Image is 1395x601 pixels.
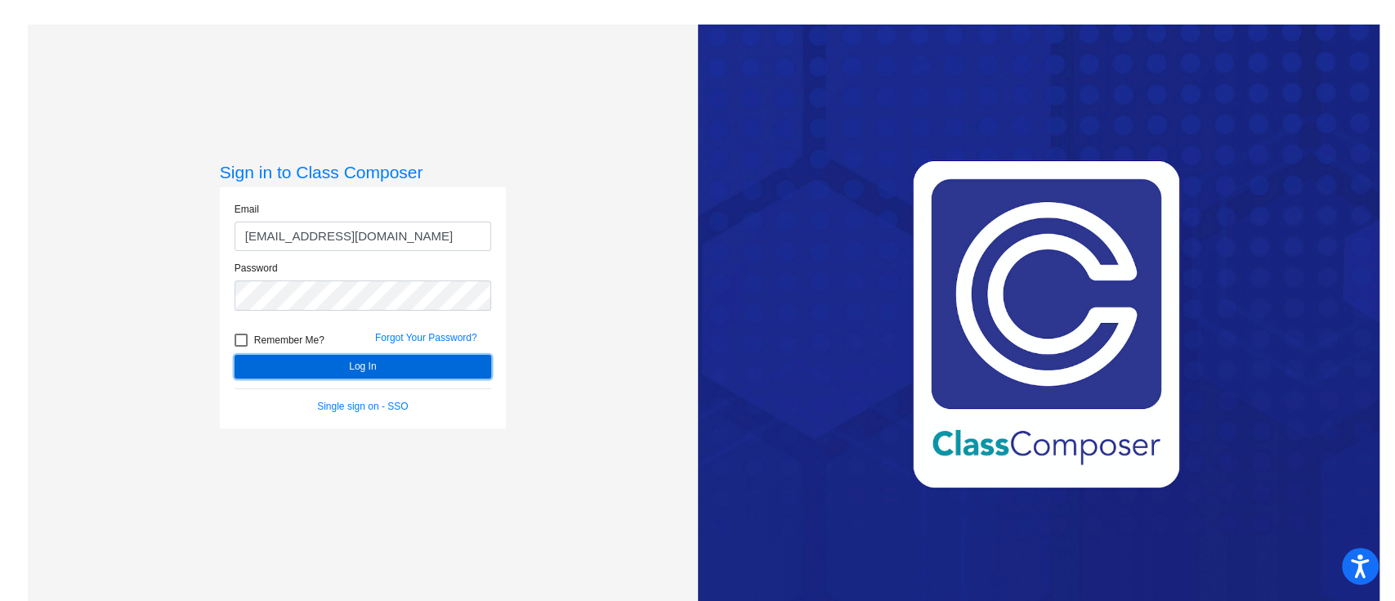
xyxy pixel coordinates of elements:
[235,355,491,379] button: Log In
[220,162,506,182] h3: Sign in to Class Composer
[375,332,477,343] a: Forgot Your Password?
[317,401,408,412] a: Single sign on - SSO
[235,261,278,276] label: Password
[235,202,259,217] label: Email
[254,330,324,350] span: Remember Me?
